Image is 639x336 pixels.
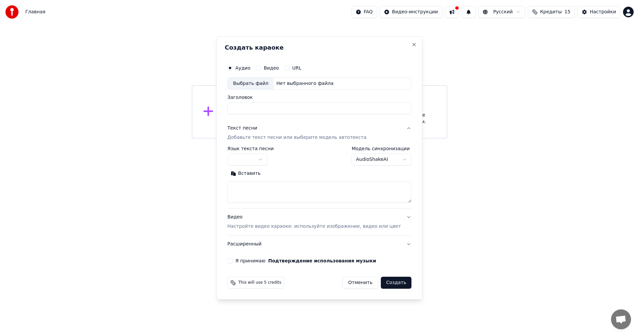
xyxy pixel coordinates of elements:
[274,80,336,87] div: Нет выбранного файла
[227,147,411,208] div: Текст песниДобавьте текст песни или выберите модель автотекста
[227,235,411,253] button: Расширенный
[292,66,302,70] label: URL
[225,45,414,51] h2: Создать караоке
[264,66,279,70] label: Видео
[227,120,411,147] button: Текст песниДобавьте текст песни или выберите модель автотекста
[227,147,274,151] label: Язык текста песни
[268,258,376,263] button: Я принимаю
[238,280,281,285] span: This will use 5 credits
[227,209,411,235] button: ВидеоНастройте видео караоке: используйте изображение, видео или цвет
[227,168,264,179] button: Вставить
[227,95,411,100] label: Заголовок
[227,125,257,132] div: Текст песни
[227,214,401,230] div: Видео
[227,135,366,141] p: Добавьте текст песни или выберите модель автотекста
[381,277,411,289] button: Создать
[227,223,401,230] p: Настройте видео караоке: используйте изображение, видео или цвет
[235,258,376,263] label: Я принимаю
[228,78,274,90] div: Выбрать файл
[235,66,250,70] label: Аудио
[352,147,412,151] label: Модель синхронизации
[342,277,378,289] button: Отменить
